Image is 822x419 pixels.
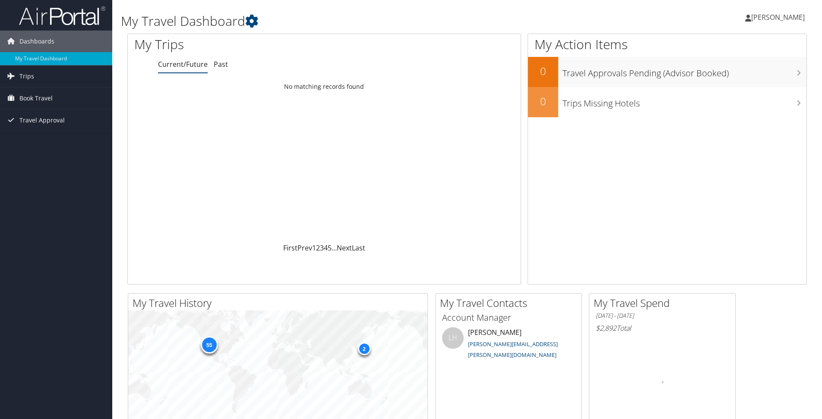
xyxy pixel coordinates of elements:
[337,243,352,253] a: Next
[528,57,806,87] a: 0Travel Approvals Pending (Advisor Booked)
[297,243,312,253] a: Prev
[594,296,735,310] h2: My Travel Spend
[19,88,53,109] span: Book Travel
[438,327,579,363] li: [PERSON_NAME]
[596,323,616,333] span: $2,892
[440,296,582,310] h2: My Travel Contacts
[19,6,105,26] img: airportal-logo.png
[128,79,521,94] td: No matching records found
[328,243,332,253] a: 5
[121,12,582,30] h1: My Travel Dashboard
[528,35,806,53] h1: My Action Items
[596,323,729,333] h6: Total
[214,59,228,69] a: Past
[468,340,558,359] a: [PERSON_NAME][EMAIL_ADDRESS][PERSON_NAME][DOMAIN_NAME]
[320,243,324,253] a: 3
[19,31,54,52] span: Dashboards
[563,63,806,79] h3: Travel Approvals Pending (Advisor Booked)
[442,327,464,349] div: LH
[751,13,805,22] span: [PERSON_NAME]
[528,64,558,78] h2: 0
[316,243,320,253] a: 2
[158,59,208,69] a: Current/Future
[352,243,365,253] a: Last
[596,312,729,320] h6: [DATE] - [DATE]
[133,296,427,310] h2: My Travel History
[442,312,575,324] h3: Account Manager
[745,4,813,30] a: [PERSON_NAME]
[563,93,806,109] h3: Trips Missing Hotels
[19,66,34,87] span: Trips
[357,342,370,355] div: 2
[200,336,218,353] div: 55
[332,243,337,253] span: …
[312,243,316,253] a: 1
[134,35,351,53] h1: My Trips
[283,243,297,253] a: First
[19,109,65,131] span: Travel Approval
[324,243,328,253] a: 4
[528,94,558,109] h2: 0
[528,87,806,117] a: 0Trips Missing Hotels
